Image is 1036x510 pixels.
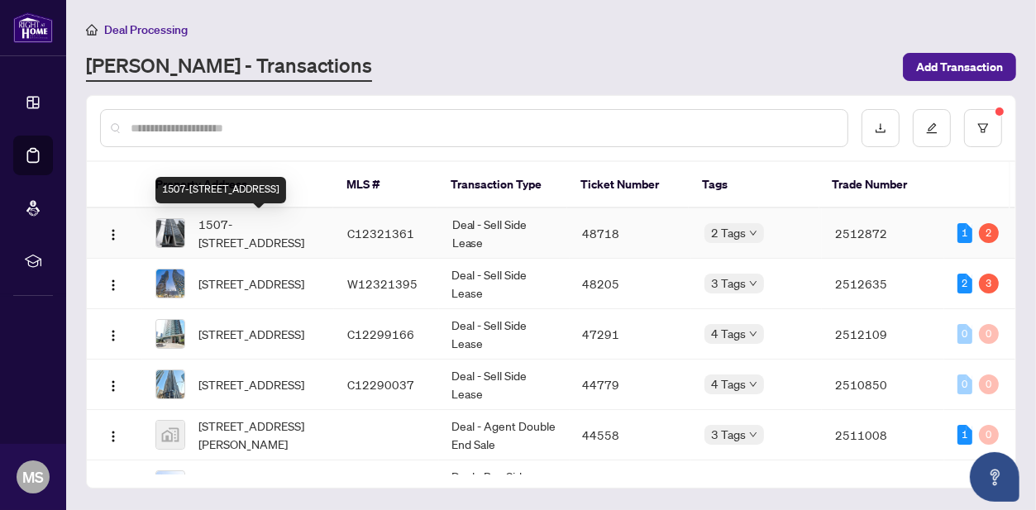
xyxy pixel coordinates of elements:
img: thumbnail-img [156,320,184,348]
th: MLS # [333,162,437,208]
span: 3 Tags [711,274,746,293]
span: Add Transaction [916,54,1003,80]
button: edit [913,109,951,147]
a: [PERSON_NAME] - Transactions [86,52,372,82]
td: Deal - Sell Side Lease [439,208,570,259]
th: Trade Number [819,162,941,208]
span: down [749,431,757,439]
td: Deal - Sell Side Lease [439,259,570,309]
span: filter [977,122,989,134]
div: 2 [957,274,972,293]
div: 1 [957,223,972,243]
td: 48205 [570,259,691,309]
th: Ticket Number [567,162,689,208]
img: logo [13,12,53,43]
img: Logo [107,430,120,443]
td: 2510850 [822,360,943,410]
div: 2 [979,223,999,243]
button: Logo [100,220,127,246]
span: 1507-[STREET_ADDRESS] [198,215,321,251]
td: Deal - Agent Double End Sale [439,410,570,460]
td: 2511008 [822,410,943,460]
span: [STREET_ADDRESS] [198,274,304,293]
button: Logo [100,371,127,398]
img: Logo [107,279,120,292]
button: Logo [100,422,127,448]
span: W12321395 [347,276,418,291]
span: download [875,122,886,134]
button: Add Transaction [903,53,1016,81]
button: Open asap [970,452,1019,502]
span: MS [22,465,44,489]
td: 44558 [570,410,691,460]
img: thumbnail-img [156,370,184,398]
div: 3 [979,274,999,293]
span: down [749,229,757,237]
span: down [749,279,757,288]
td: 2512635 [822,259,943,309]
button: filter [964,109,1002,147]
td: 2512109 [822,309,943,360]
span: C12321361 [347,226,414,241]
div: 0 [979,324,999,344]
div: 0 [957,324,972,344]
div: 1507-[STREET_ADDRESS] [155,177,286,203]
th: Property Address [142,162,333,208]
button: Logo [100,472,127,498]
span: home [86,24,98,36]
span: [STREET_ADDRESS] [198,375,304,393]
img: Logo [107,228,120,241]
img: thumbnail-img [156,219,184,247]
td: 44779 [570,360,691,410]
td: Deal - Sell Side Lease [439,309,570,360]
img: Logo [107,379,120,393]
span: 3 Tags [711,425,746,444]
img: Logo [107,329,120,342]
span: [STREET_ADDRESS] [198,325,304,343]
span: C12299166 [347,326,414,341]
span: C12290037 [347,377,414,392]
span: edit [926,122,938,134]
img: thumbnail-img [156,471,184,499]
span: Deal Processing [104,22,188,37]
span: 2 Tags [711,223,746,242]
span: [STREET_ADDRESS][PERSON_NAME] [198,417,321,453]
td: 2512872 [822,208,943,259]
td: 47291 [570,309,691,360]
th: Tags [689,162,819,208]
div: 0 [979,425,999,445]
img: thumbnail-img [156,269,184,298]
img: thumbnail-img [156,421,184,449]
span: 4 Tags [711,374,746,393]
th: Transaction Type [437,162,567,208]
button: Logo [100,321,127,347]
div: 0 [979,374,999,394]
button: download [862,109,900,147]
td: 48718 [570,208,691,259]
td: Deal - Sell Side Lease [439,360,570,410]
span: down [749,330,757,338]
button: Logo [100,270,127,297]
span: down [749,380,757,388]
div: 1 [957,425,972,445]
div: 0 [957,374,972,394]
span: 4 Tags [711,324,746,343]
